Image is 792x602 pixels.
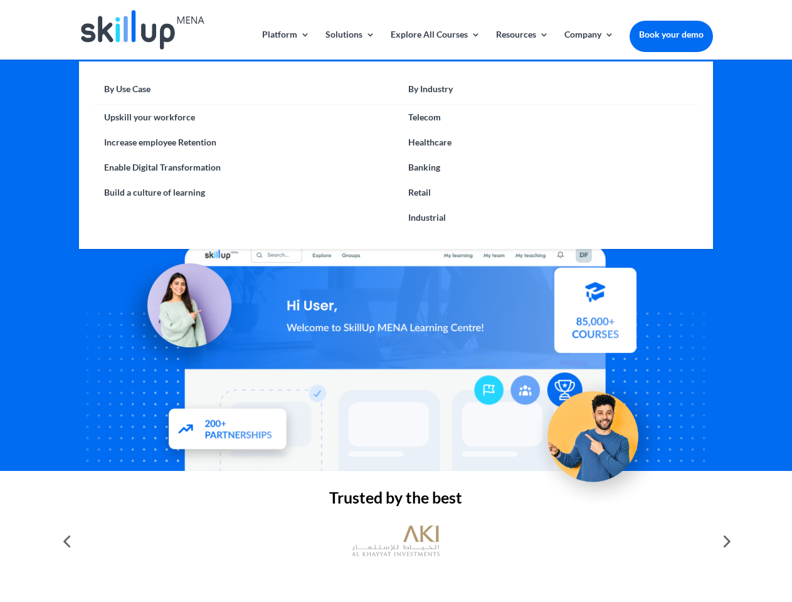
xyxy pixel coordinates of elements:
[396,105,700,130] a: Telecom
[325,30,375,60] a: Solutions
[396,80,700,105] a: By Industry
[396,180,700,205] a: Retail
[92,80,396,105] a: By Use Case
[396,205,700,230] a: Industrial
[79,490,712,512] h2: Trusted by the best
[554,273,636,358] img: Courses library - SkillUp MENA
[496,30,549,60] a: Resources
[117,250,244,376] img: Learning Management Solution - SkillUp
[630,21,713,48] a: Book your demo
[92,155,396,180] a: Enable Digital Transformation
[352,519,440,563] img: al khayyat investments logo
[583,467,792,602] iframe: Chat Widget
[92,130,396,155] a: Increase employee Retention
[156,396,301,465] img: Partners - SkillUp Mena
[81,10,204,50] img: Skillup Mena
[564,30,614,60] a: Company
[396,130,700,155] a: Healthcare
[262,30,310,60] a: Platform
[92,180,396,205] a: Build a culture of learning
[92,105,396,130] a: Upskill your workforce
[391,30,480,60] a: Explore All Courses
[529,365,668,504] img: Upskill your workforce - SkillUp
[396,155,700,180] a: Banking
